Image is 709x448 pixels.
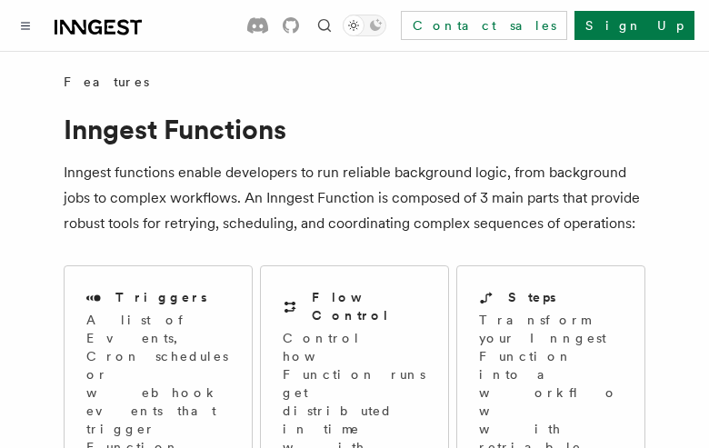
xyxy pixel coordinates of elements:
span: Features [64,73,149,91]
a: Contact sales [401,11,567,40]
h2: Steps [508,288,556,306]
p: Inngest functions enable developers to run reliable background logic, from background jobs to com... [64,160,645,236]
button: Toggle navigation [15,15,36,36]
button: Toggle dark mode [343,15,386,36]
h2: Flow Control [312,288,426,324]
h2: Triggers [115,288,207,306]
h1: Inngest Functions [64,113,645,145]
a: Sign Up [574,11,694,40]
button: Find something... [314,15,335,36]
